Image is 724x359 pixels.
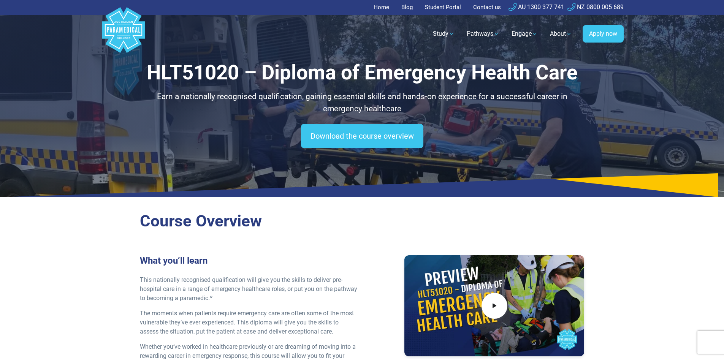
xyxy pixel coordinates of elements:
a: About [545,23,577,44]
h1: HLT51020 – Diploma of Emergency Health Care [140,61,585,85]
a: NZ 0800 005 689 [567,3,624,11]
a: Engage [507,23,542,44]
a: Australian Paramedical College [101,15,146,53]
h3: What you’ll learn [140,255,358,266]
a: AU 1300 377 741 [509,3,564,11]
a: Apply now [583,25,624,43]
p: The moments when patients require emergency care are often some of the most vulnerable they’ve ev... [140,309,358,336]
p: Earn a nationally recognised qualification, gaining essential skills and hands-on experience for ... [140,91,585,115]
h2: Course Overview [140,212,585,231]
a: Pathways [462,23,504,44]
p: This nationally recognised qualification will give you the skills to deliver pre-hospital care in... [140,275,358,303]
a: Download the course overview [301,124,423,148]
a: Study [428,23,459,44]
